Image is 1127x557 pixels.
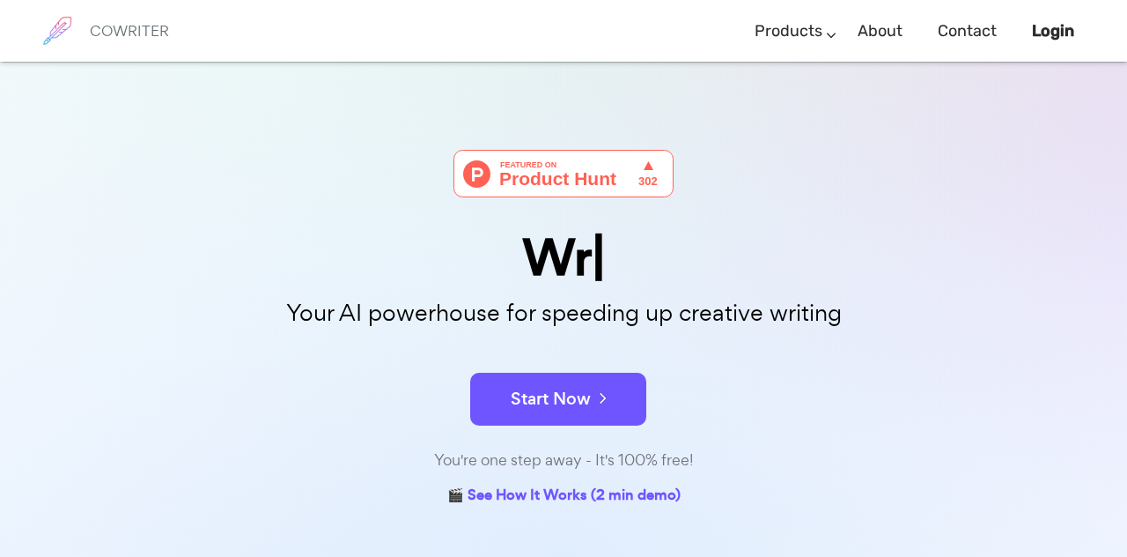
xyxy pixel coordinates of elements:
div: You're one step away - It's 100% free! [123,448,1004,473]
a: 🎬 See How It Works (2 min demo) [447,483,681,510]
a: Login [1032,5,1074,57]
button: Start Now [470,373,646,426]
a: About [858,5,902,57]
h6: COWRITER [90,23,169,39]
img: Cowriter - Your AI buddy for speeding up creative writing | Product Hunt [453,150,674,197]
a: Contact [938,5,997,57]
img: brand logo [35,9,79,53]
b: Login [1032,21,1074,41]
p: Your AI powerhouse for speeding up creative writing [123,294,1004,332]
div: Wr [123,233,1004,283]
a: Products [755,5,822,57]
